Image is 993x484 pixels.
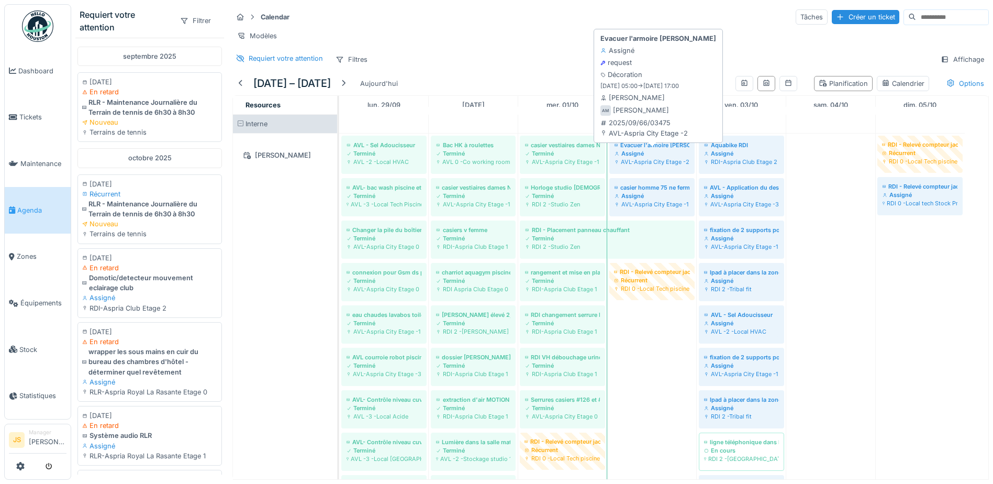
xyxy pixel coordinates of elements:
div: Assigné [615,149,689,158]
div: Terminé [525,277,600,285]
div: Terminé [347,319,421,327]
div: Terminé [347,446,421,455]
div: AVL - Sel Adoucisseur [704,311,779,319]
div: AVL-Aspria City Etage -2 [600,128,688,138]
div: Ipad à placer dans la zone Tribal au dessus de la TV [704,395,779,404]
div: Aquabike RDI [704,141,779,149]
div: Assigné [704,149,779,158]
div: RDI - Relevé compteur jacuzzi [525,437,600,446]
div: Planification [819,79,868,89]
div: Assigné [704,192,779,200]
a: 29 septembre 2025 [365,98,403,112]
div: dossier [PERSON_NAME] [436,353,510,361]
div: Terrains de tennis [82,127,217,137]
div: RDI 2 -Tribal fit [704,285,779,293]
h5: [DATE] – [DATE] [253,77,331,90]
div: Bac HK à roulettes [436,141,510,149]
div: RDI changement serrure MOTION [525,311,600,319]
div: Terminé [436,319,510,327]
span: Stock [19,345,66,355]
strong: Calendar [256,12,294,22]
a: Tickets [5,94,71,141]
span: Agenda [17,205,66,215]
div: wrapper les sous mains en cuir du bureau des chambres d'hôtel - déterminer quel revêtement [82,347,217,377]
div: Terminé [347,277,421,285]
div: RDI-Aspria Club Etage 1 [525,327,600,336]
div: RDI 0 -Local Tech piscine [882,157,958,166]
div: Assigné [704,234,779,243]
div: RDI-Aspria Club Etage 2 [82,303,217,313]
div: eau chaudes lavabos toilettes vestiaires dames [347,311,421,319]
div: Assigné [82,377,217,387]
a: Stock [5,326,71,373]
div: Assigné [704,404,779,412]
div: Affichage [936,52,989,67]
span: Dashboard [18,66,66,76]
a: 4 octobre 2025 [811,98,851,112]
div: Terminé [347,192,421,200]
div: RLR-Aspria Royal La Rasante Etage 1 [82,451,217,461]
div: En retard [82,337,217,347]
a: 3 octobre 2025 [722,98,761,112]
div: Terminé [525,149,600,158]
div: request [600,58,632,68]
div: RDI 2 -Tribal fit [704,412,779,421]
div: RDI-Aspria Club Etage 2 [704,158,779,166]
span: Zones [17,251,66,261]
span: Interne [246,120,267,128]
div: Filtres [331,52,372,67]
a: 1 octobre 2025 [544,98,581,112]
div: Requiert votre attention [80,8,171,34]
div: AVL-Aspria City Etage -1 [704,370,779,378]
div: [PERSON_NAME] [600,93,665,103]
div: casiers v femme [436,226,510,234]
div: AVL courroie robot piscine [347,353,421,361]
div: Terminé [436,277,510,285]
div: RLR - Maintenance Journalière du Terrain de tennis de 6h30 à 8h30 [82,199,217,219]
div: Terrains de tennis [82,229,217,239]
div: En retard [82,87,217,97]
div: Décoration [600,70,642,80]
div: RDI - Relevé compteur jacuzzi [614,268,690,276]
a: Zones [5,234,71,280]
div: Nouveau [82,117,217,127]
div: RLR-Aspria Royal La Rasante Etage 0 [82,387,217,397]
div: RDI 0 -Local Tech piscine [614,284,690,293]
div: Domotic/detecteur mouvement eclairage club [82,273,217,293]
div: RDI - Placement panneau chauffant [525,226,689,234]
div: Récurrent [82,189,217,199]
div: 2025/09/66/03475 [600,118,688,128]
div: [PERSON_NAME] [613,105,669,115]
div: RDI 0 -Local Tech piscine [525,454,600,463]
div: RDI 2 -[PERSON_NAME] [436,327,510,336]
div: AVL-Aspria City Etage -1 [704,243,779,251]
div: AVL -2 -Stockage studio 1 [436,455,510,463]
div: En retard [82,421,217,431]
div: Serrures casiers #126 et #142 VF [525,395,600,404]
div: Récurrent [525,446,600,454]
div: Lumière dans la salle matos de cours co [436,438,510,446]
div: AVL-Aspria City Etage -3 [704,200,779,208]
div: Assigné [704,319,779,327]
div: [DATE] [82,179,217,189]
strong: Evacuer l'armoire [PERSON_NAME] [600,34,716,43]
div: Terminé [347,404,421,412]
span: Maintenance [20,159,66,169]
div: Terminé [436,446,510,455]
div: AVL-Aspria City Etage 0 [525,412,600,421]
div: En retard [82,263,217,273]
div: [DATE] [82,253,217,263]
span: Statistiques [19,391,66,401]
div: Terminé [525,319,600,327]
img: Badge_color-CXgf-gQk.svg [22,10,53,42]
div: Ipad à placer dans la zone Tribal au dessus de la TV [704,268,779,277]
li: [PERSON_NAME] [29,428,66,451]
div: AVL- Contrôle niveau cuve chlore et acide [347,438,421,446]
span: Tickets [19,112,66,122]
div: RDI Aspria Club Etage 0 [436,285,510,293]
div: AVL-Aspria City Etage -1 [615,200,689,208]
div: AVL- bac wash piscine et jacuzzi [347,183,421,192]
div: Assigné [615,192,689,200]
div: Terminé [525,404,600,412]
div: AVL-Aspria City Etage -2 [615,158,689,166]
